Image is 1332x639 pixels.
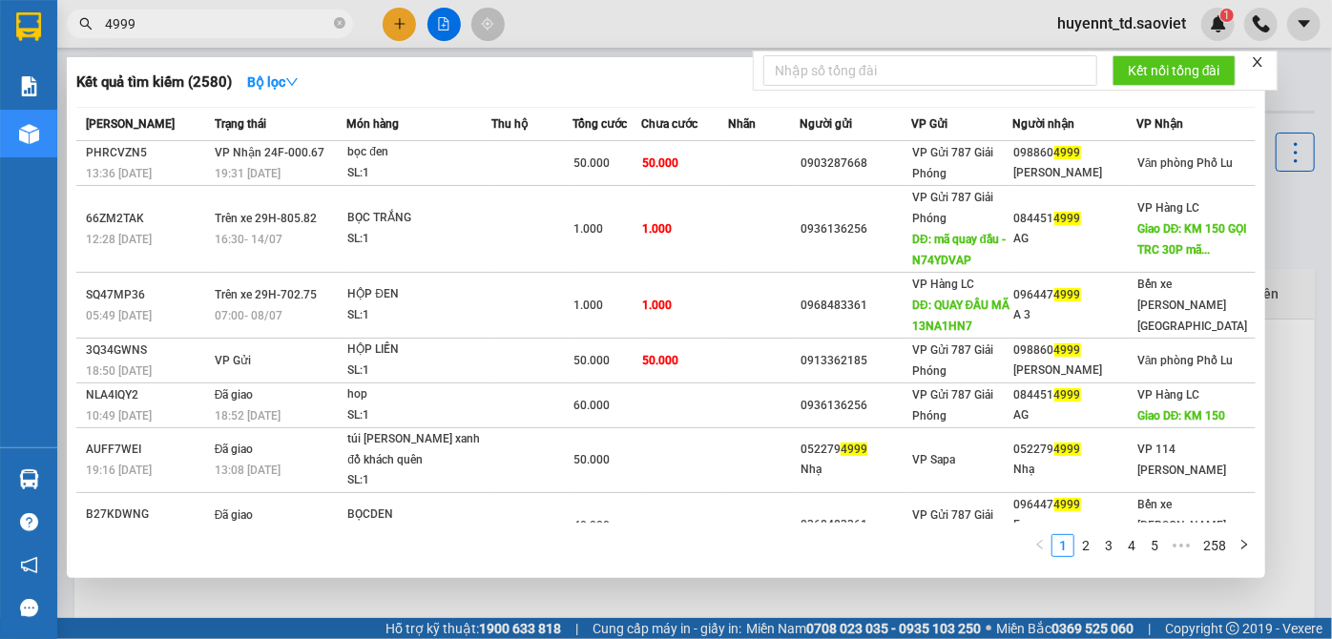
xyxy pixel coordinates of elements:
li: 2 [1074,534,1097,557]
div: BỌCDEN [347,505,490,526]
span: question-circle [20,513,38,531]
a: 258 [1197,535,1232,556]
span: Văn phòng Phố Lu [1137,354,1234,367]
div: hop [347,384,490,405]
div: 0903287668 [801,154,910,174]
span: 12:28 [DATE] [86,233,152,246]
img: warehouse-icon [19,124,39,144]
div: 0913362185 [801,351,910,371]
div: 3Q34GWNS [86,340,209,361]
li: 258 [1197,534,1233,557]
span: left [1034,539,1046,550]
span: DĐ: QUAY ĐẦU MÃ 13NA1HN7 [912,299,1009,333]
div: SL: 1 [347,305,490,326]
span: 50.000 [573,156,610,170]
span: VP Sapa [912,453,955,466]
div: AG [1014,229,1135,249]
span: VP Hàng LC [912,278,974,291]
a: 4 [1121,535,1142,556]
span: 1.000 [642,299,672,312]
span: 19:16 [DATE] [86,464,152,477]
div: Nhạ [1014,460,1135,480]
div: SL: 1 [347,361,490,381]
span: VP Gửi 787 Giải Phóng [912,191,993,225]
span: VP Gửi 787 Giải Phóng [912,146,993,180]
span: 4999 [1054,146,1081,159]
span: Kết nối tổng đài [1128,60,1220,81]
span: Tổng cước [572,117,627,131]
span: message [20,599,38,617]
span: VP 114 [PERSON_NAME] [1137,443,1226,477]
div: 052279 [1014,440,1135,460]
a: 3 [1098,535,1119,556]
li: 1 [1051,534,1074,557]
span: [PERSON_NAME] [86,117,175,131]
span: 18:52 [DATE] [215,409,281,423]
div: Nhạ [801,460,910,480]
div: [PERSON_NAME] [1014,163,1135,183]
button: right [1233,534,1256,557]
span: VP Hàng LC [1137,201,1199,215]
span: 13:36 [DATE] [86,167,152,180]
div: 096447 [1014,495,1135,515]
li: Previous Page [1029,534,1051,557]
span: VP Gửi [911,117,947,131]
strong: Bộ lọc [247,74,299,90]
div: SL: 1 [347,163,490,184]
span: Văn phòng Phố Lu [1137,156,1234,170]
span: 4999 [1054,212,1081,225]
div: [PERSON_NAME] [1014,361,1135,381]
span: VP Gửi [215,354,251,367]
span: 1.000 [573,299,603,312]
span: 4999 [1054,343,1081,357]
span: 07:00 - 08/07 [215,309,282,322]
span: 50.000 [642,156,678,170]
img: logo-vxr [16,12,41,41]
div: bọc đen [347,142,490,163]
div: B27KDWNG [86,505,209,525]
li: Next Page [1233,534,1256,557]
span: 4999 [1054,443,1081,456]
span: 50.000 [573,354,610,367]
span: DĐ: mã quay đầu -N74YDVAP [912,233,1006,267]
span: Đã giao [215,443,254,456]
div: HỘP ĐEN [347,284,490,305]
span: Trạng thái [215,117,266,131]
div: 084451 [1014,385,1135,405]
span: right [1238,539,1250,550]
span: 19:31 [DATE] [215,167,281,180]
button: Kết nối tổng đài [1113,55,1236,86]
div: BỌC TRẮNG [347,208,490,229]
div: 098860 [1014,340,1135,361]
input: Tìm tên, số ĐT hoặc mã đơn [105,13,330,34]
div: SL: 1 [347,229,490,250]
span: 4999 [1054,288,1081,301]
div: A 3 [1014,305,1135,325]
span: 1.000 [642,222,672,236]
div: 0968483361 [801,296,910,316]
span: VP Hàng LC [1137,388,1199,402]
span: 1.000 [573,222,603,236]
div: NLA4IQY2 [86,385,209,405]
div: 66ZM2TAK [86,209,209,229]
span: 50.000 [573,453,610,466]
span: Giao DĐ: KM 150 GỌI TRC 30P mã... [1137,222,1247,257]
div: AUFF7WEI [86,440,209,460]
span: 10:49 [DATE] [86,409,152,423]
span: 60.000 [573,399,610,412]
li: 4 [1120,534,1143,557]
span: Đã giao [215,508,254,522]
span: VP Gửi 787 Giải Phóng [912,508,993,543]
span: VP Nhận [1136,117,1183,131]
img: solution-icon [19,76,39,96]
span: 16:30 - 14/07 [215,233,282,246]
span: Người gửi [800,117,852,131]
span: Trên xe 29H-702.75 [215,288,317,301]
span: Thu hộ [491,117,528,131]
span: 4999 [841,443,867,456]
div: túi [PERSON_NAME] xanh đồ khách quên [347,429,490,470]
span: 4999 [1054,498,1081,511]
span: close-circle [334,17,345,29]
button: left [1029,534,1051,557]
span: Chưa cước [641,117,697,131]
